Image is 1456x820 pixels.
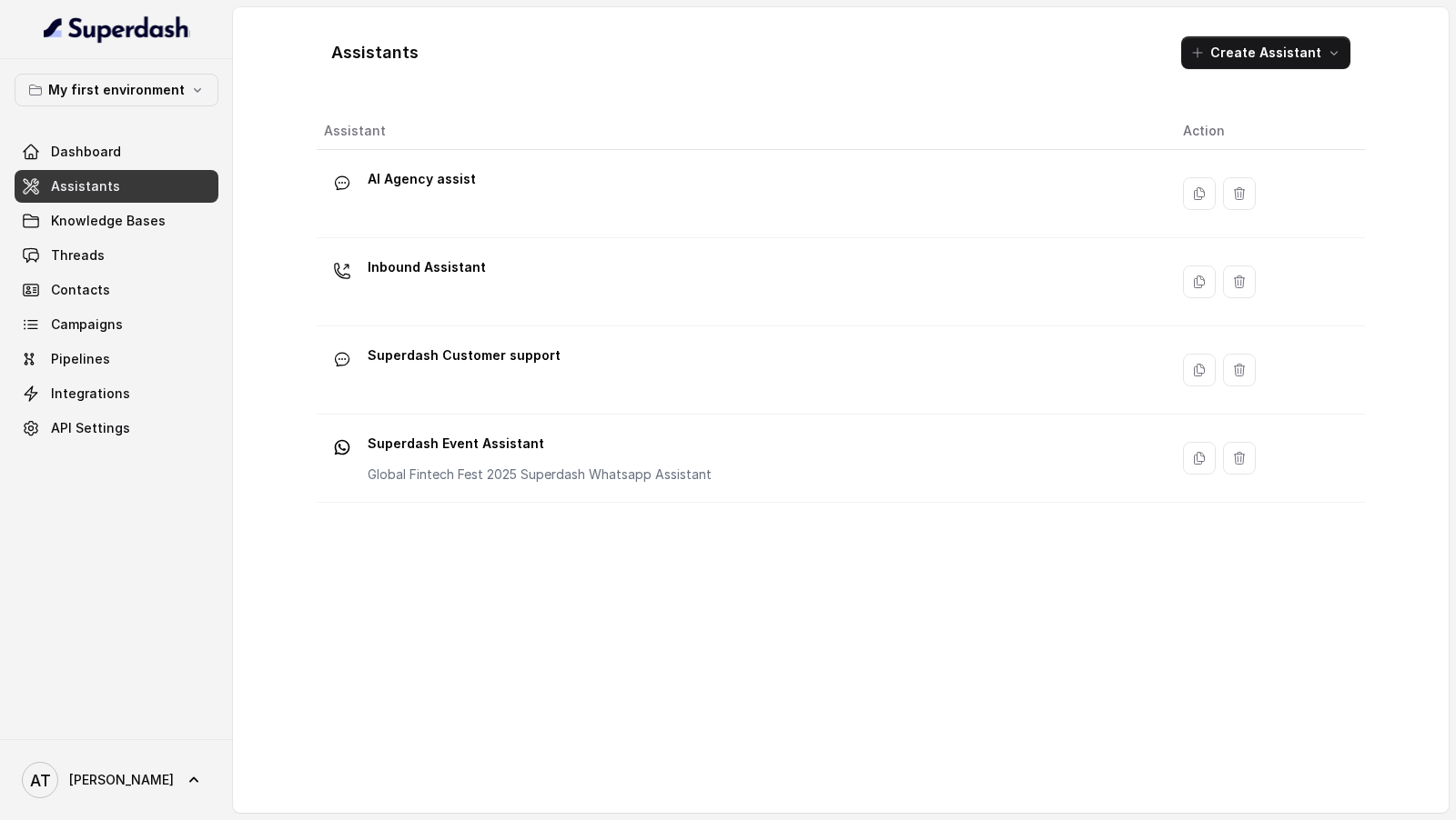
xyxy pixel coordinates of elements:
span: [PERSON_NAME] [69,771,174,789]
span: API Settings [51,419,130,437]
p: My first environment [48,79,185,101]
p: Superdash Customer support [368,341,561,370]
span: Knowledge Bases [51,212,166,230]
button: Create Assistant [1181,36,1350,69]
p: Inbound Assistant [368,253,486,282]
h1: Assistants [331,38,419,67]
p: AI Agency assist [368,165,476,194]
text: AT [30,771,51,790]
span: Campaigns [51,315,123,334]
th: Assistant [317,113,1168,150]
span: Integrations [51,385,130,403]
a: Threads [15,239,218,272]
a: Integrations [15,377,218,410]
a: Campaigns [15,308,218,341]
a: Knowledge Bases [15,205,218,237]
th: Action [1168,113,1365,150]
button: My first environment [15,74,218,106]
a: Dashboard [15,135,218,168]
a: Pipelines [15,343,218,375]
span: Contacts [51,281,110,299]
a: Assistants [15,170,218,203]
a: API Settings [15,412,218,445]
p: Superdash Event Assistant [368,429,712,458]
span: Pipelines [51,350,110,368]
span: Dashboard [51,143,121,161]
p: Global Fintech Fest 2025 Superdash Whatsapp Assistant [368,465,712,484]
a: [PERSON_NAME] [15,755,218,805]
img: light.svg [44,15,190,44]
span: Threads [51,246,105,265]
a: Contacts [15,274,218,306]
span: Assistants [51,177,120,195]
